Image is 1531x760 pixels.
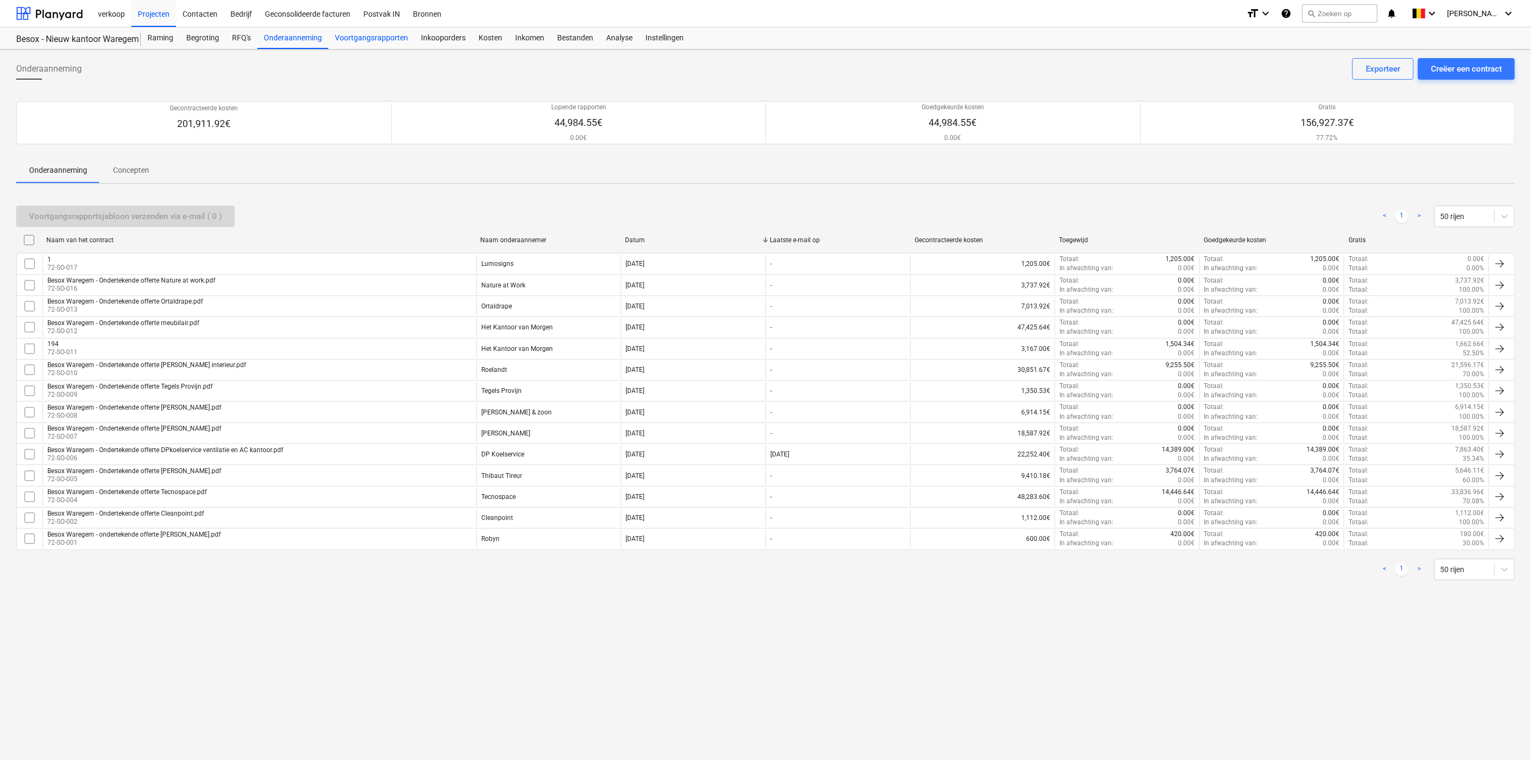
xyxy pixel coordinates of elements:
p: Totaal : [1349,285,1368,294]
div: [DATE] [626,451,644,458]
p: Totaal : [1204,509,1224,518]
p: 0.00€ [1323,370,1339,379]
p: In afwachting van : [1204,306,1258,315]
div: [DATE] [626,493,644,501]
p: 156,927.37€ [1301,116,1354,129]
p: 60.00% [1463,476,1484,485]
div: Creëer een contract [1431,62,1502,76]
div: DP Koelservice [481,451,524,458]
p: 0.00€ [1323,424,1339,433]
div: Besox Waregem - Ondertekende offerte [PERSON_NAME] interieur.pdf [47,361,246,369]
i: keyboard_arrow_down [1259,7,1272,20]
p: Totaal : [1349,433,1368,442]
p: 21,596.17€ [1451,361,1484,370]
div: - [770,472,772,480]
p: 18,587.92€ [1451,424,1484,433]
p: Totaal : [1204,318,1224,327]
p: In afwachting van : [1059,454,1113,463]
p: Totaal : [1349,403,1368,412]
p: Totaal : [1349,306,1368,315]
p: Totaal : [1059,403,1079,412]
p: 100.00% [1459,285,1484,294]
div: Besox Waregem - Ondertekende offerte Ortaldrape.pdf [47,298,203,305]
p: 72-SO-002 [47,517,204,526]
div: [DATE] [626,514,644,522]
p: 3,764.07€ [1166,466,1195,475]
div: 30,851.67€ [910,361,1055,379]
p: 77.72% [1301,133,1354,143]
div: Bestanden [551,27,600,49]
p: 1,112.00€ [1455,509,1484,518]
div: - [770,323,772,331]
p: In afwachting van : [1204,476,1258,485]
p: 0.00€ [1323,297,1339,306]
p: 72-SO-005 [47,475,221,484]
a: Instellingen [639,27,690,49]
div: Goedgekeurde kosten [1204,236,1340,244]
div: [DATE] [626,282,644,289]
div: [DATE] [770,451,789,458]
p: 0.00€ [1323,403,1339,412]
p: In afwachting van : [1204,454,1258,463]
p: 0.00€ [1323,509,1339,518]
div: Besox Waregem - Ondertekende offerte [PERSON_NAME].pdf [47,425,221,432]
p: 35.34% [1463,454,1484,463]
p: 72-SO-010 [47,369,246,378]
p: 0.00€ [1178,318,1195,327]
p: Gecontracteerde kosten [170,104,238,113]
p: 100.00% [1459,306,1484,315]
p: 0.00€ [1178,276,1195,285]
p: Totaal : [1349,382,1368,391]
p: Totaal : [1204,255,1224,264]
p: 1,205.00€ [1310,255,1339,264]
p: 1,350.53€ [1455,382,1484,391]
div: Tecnospace [481,493,516,501]
p: Goedgekeurde kosten [922,103,984,112]
div: Het Kantoor van Morgen [481,323,553,331]
p: 72-SO-012 [47,327,199,336]
p: Totaal : [1349,445,1368,454]
p: 44,984.55€ [551,116,606,129]
p: In afwachting van : [1204,391,1258,400]
div: Datum [625,236,761,244]
p: 0.00€ [1467,255,1484,264]
p: Totaal : [1204,424,1224,433]
span: [PERSON_NAME] De Rho [1447,9,1501,18]
p: Totaal : [1204,340,1224,349]
a: Kosten [472,27,509,49]
div: Gratis [1349,236,1485,244]
p: Totaal : [1204,445,1224,454]
p: Totaal : [1059,382,1079,391]
p: 0.00€ [1323,349,1339,358]
p: 100.00% [1459,433,1484,442]
p: 100.00% [1459,391,1484,400]
p: Totaal : [1059,276,1079,285]
p: 72-SO-007 [47,432,221,441]
div: Exporteer [1366,62,1400,76]
div: Nature at Work [481,282,525,289]
div: [DATE] [626,345,644,353]
p: In afwachting van : [1204,327,1258,336]
p: Totaal : [1349,276,1368,285]
i: keyboard_arrow_down [1425,7,1438,20]
a: Inkooporders [415,27,472,49]
div: Besox Waregem - Ondertekende offerte Tecnospace.pdf [47,488,207,496]
p: Totaal : [1349,340,1368,349]
div: - [770,345,772,353]
p: Totaal : [1349,497,1368,506]
p: 7,863.40€ [1455,445,1484,454]
p: 0.00€ [1178,327,1195,336]
p: 14,446.64€ [1307,488,1339,497]
p: 47,425.64€ [1451,318,1484,327]
p: 0.00€ [1178,433,1195,442]
p: Totaal : [1204,297,1224,306]
p: 0.00€ [1178,349,1195,358]
p: In afwachting van : [1204,285,1258,294]
p: In afwachting van : [1204,412,1258,421]
p: In afwachting van : [1059,497,1113,506]
p: 0.00€ [1178,509,1195,518]
div: - [770,282,772,289]
p: 72-SO-016 [47,284,215,293]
